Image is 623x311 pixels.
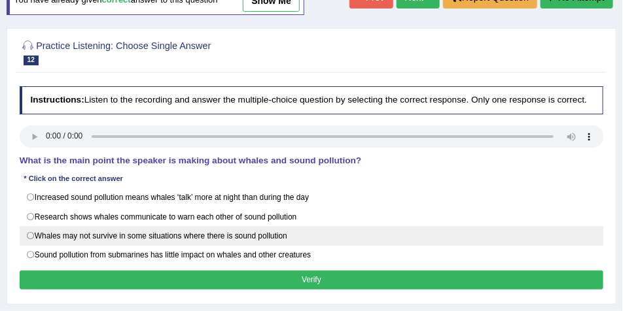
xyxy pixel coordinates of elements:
b: Instructions: [30,95,84,105]
span: 12 [24,56,39,65]
h4: Listen to the recording and answer the multiple-choice question by selecting the correct response... [20,86,604,114]
h2: Practice Listening: Choose Single Answer [20,38,382,65]
label: Whales may not survive in some situations where there is sound pollution [20,226,604,246]
label: Sound pollution from submarines has little impact on whales and other creatures [20,245,604,265]
button: Verify [20,270,604,289]
label: Research shows whales communicate to warn each other of sound pollution [20,206,604,226]
label: Increased sound pollution means whales ‘talk’ more at night than during the day [20,188,604,207]
div: * Click on the correct answer [20,174,128,185]
h4: What is the main point the speaker is making about whales and sound pollution? [20,156,604,166]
